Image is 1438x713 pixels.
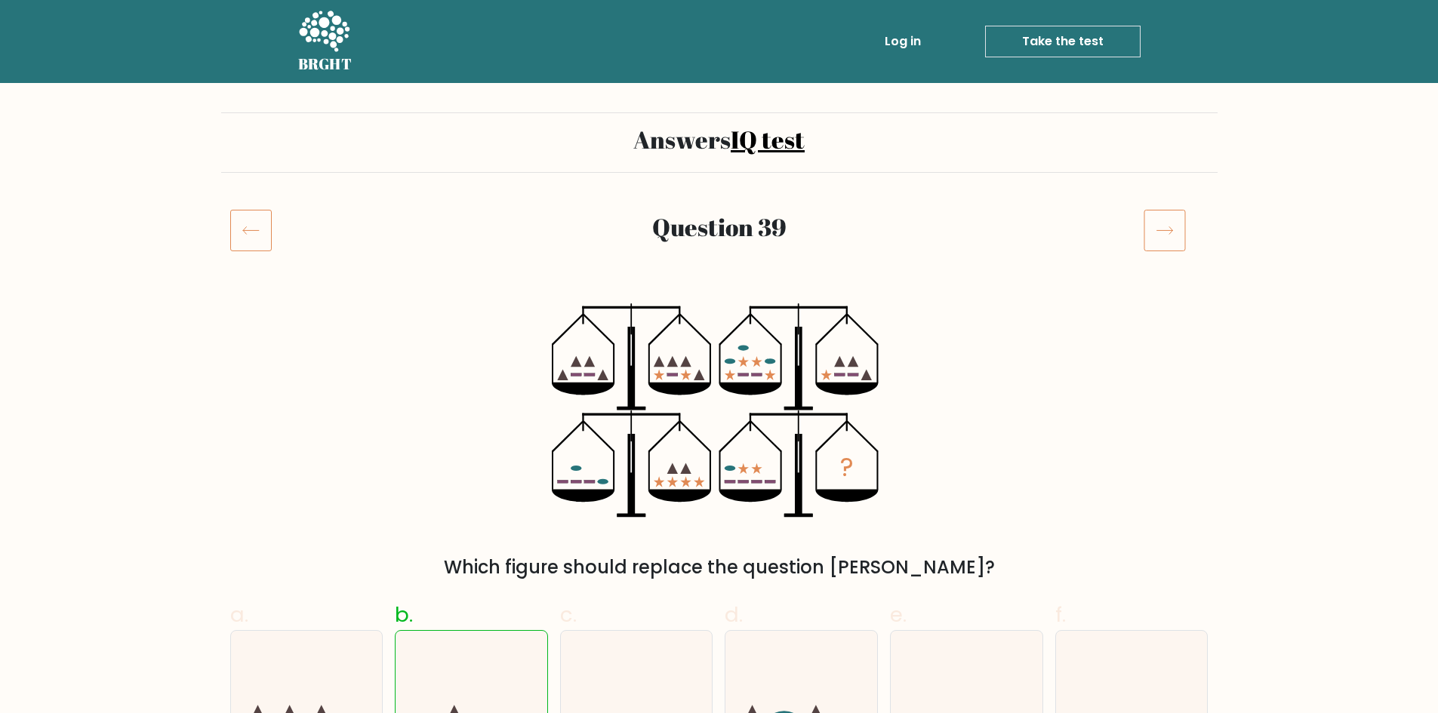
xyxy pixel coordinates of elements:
[840,450,854,486] tspan: ?
[313,213,1125,241] h2: Question 39
[560,600,577,629] span: c.
[230,125,1209,154] h2: Answers
[230,600,248,629] span: a.
[890,600,907,629] span: e.
[1055,600,1066,629] span: f.
[879,26,927,57] a: Log in
[395,600,413,629] span: b.
[298,6,353,77] a: BRGHT
[239,554,1199,581] div: Which figure should replace the question [PERSON_NAME]?
[298,55,353,73] h5: BRGHT
[725,600,743,629] span: d.
[985,26,1141,57] a: Take the test
[731,123,805,155] a: IQ test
